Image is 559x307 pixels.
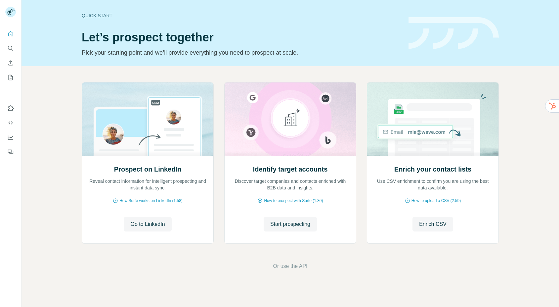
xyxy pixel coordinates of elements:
button: Search [5,42,16,54]
img: Prospect on LinkedIn [82,82,214,156]
button: Use Surfe on LinkedIn [5,102,16,114]
h2: Enrich your contact lists [394,165,471,174]
button: Go to LinkedIn [124,217,171,231]
span: How to prospect with Surfe (1:30) [264,198,323,204]
button: Feedback [5,146,16,158]
span: Start prospecting [270,220,310,228]
h1: Let’s prospect together [82,31,401,44]
button: My lists [5,72,16,83]
button: Start prospecting [264,217,317,231]
img: banner [408,17,499,49]
button: Quick start [5,28,16,40]
button: Dashboard [5,131,16,143]
h2: Identify target accounts [253,165,328,174]
img: Enrich your contact lists [367,82,499,156]
button: Use Surfe API [5,117,16,129]
span: How Surfe works on LinkedIn (1:58) [119,198,183,204]
p: Reveal contact information for intelligent prospecting and instant data sync. [89,178,207,191]
button: Enrich CSV [5,57,16,69]
span: Go to LinkedIn [130,220,165,228]
h2: Prospect on LinkedIn [114,165,181,174]
p: Discover target companies and contacts enriched with B2B data and insights. [231,178,349,191]
button: Enrich CSV [412,217,453,231]
button: Or use the API [273,262,307,270]
p: Use CSV enrichment to confirm you are using the best data available. [374,178,492,191]
img: Identify target accounts [224,82,356,156]
span: How to upload a CSV (2:59) [411,198,461,204]
p: Pick your starting point and we’ll provide everything you need to prospect at scale. [82,48,401,57]
div: Quick start [82,12,401,19]
span: Enrich CSV [419,220,447,228]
